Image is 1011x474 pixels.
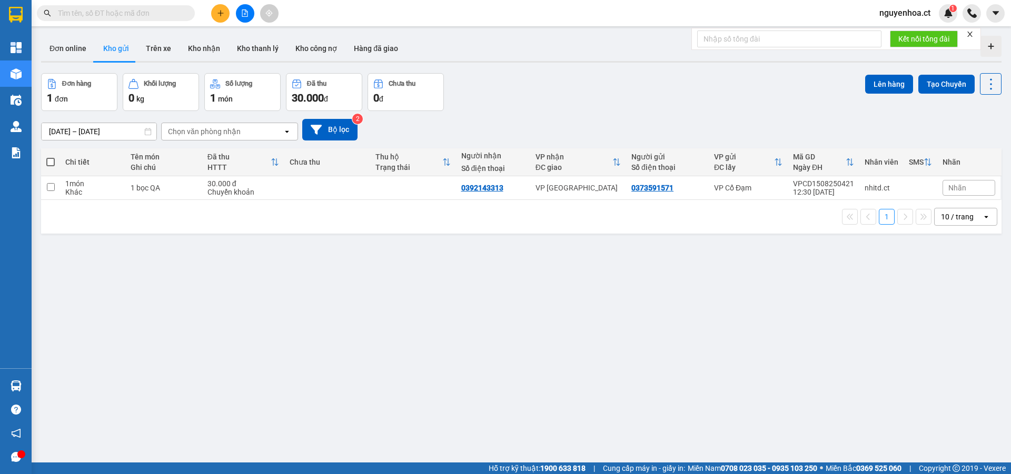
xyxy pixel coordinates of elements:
span: đ [379,95,383,103]
button: aim [260,4,279,23]
div: ĐC giao [536,163,612,172]
div: Số điện thoại [461,164,525,173]
img: warehouse-icon [11,95,22,106]
div: 0392143313 [461,184,503,192]
div: VPCD1508250421 [793,179,854,188]
input: Tìm tên, số ĐT hoặc mã đơn [58,7,182,19]
button: 1 [879,209,895,225]
th: Toggle SortBy [709,148,788,176]
div: VP gửi [714,153,774,161]
div: Người nhận [461,152,525,160]
span: message [11,452,21,462]
strong: 0369 525 060 [856,464,901,472]
div: Số điện thoại [631,163,703,172]
div: HTTT [207,163,271,172]
span: đơn [55,95,68,103]
img: icon-new-feature [944,8,953,18]
button: Lên hàng [865,75,913,94]
img: dashboard-icon [11,42,22,53]
div: Trạng thái [375,163,442,172]
span: plus [217,9,224,17]
button: Đơn hàng1đơn [41,73,117,111]
div: Khác [65,188,120,196]
button: Tạo Chuyến [918,75,975,94]
svg: open [283,127,291,136]
button: Kho gửi [95,36,137,61]
div: Thu hộ [375,153,442,161]
span: 0 [373,92,379,104]
div: VP [GEOGRAPHIC_DATA] [536,184,621,192]
div: Nhãn [943,158,995,166]
div: 1 món [65,179,120,188]
span: Nhãn [948,184,966,192]
div: 1 bọc QA [131,184,196,192]
span: 1 [210,92,216,104]
div: 0373591571 [631,184,673,192]
th: Toggle SortBy [370,148,456,176]
span: Miền Bắc [826,462,901,474]
span: món [218,95,233,103]
span: close [966,31,974,38]
div: Chưa thu [290,158,365,166]
span: 0 [128,92,134,104]
div: Tạo kho hàng mới [980,36,1002,57]
img: warehouse-icon [11,68,22,79]
th: Toggle SortBy [904,148,937,176]
div: Ngày ĐH [793,163,846,172]
div: nhitd.ct [865,184,898,192]
div: ĐC lấy [714,163,774,172]
span: nguyenhoa.ct [871,6,939,19]
div: Ghi chú [131,163,196,172]
span: 1 [951,5,955,12]
button: Kết nối tổng đài [890,31,958,47]
div: Chưa thu [389,80,415,87]
span: Miền Nam [688,462,817,474]
th: Toggle SortBy [788,148,859,176]
button: Bộ lọc [302,119,358,140]
span: search [44,9,51,17]
div: Đơn hàng [62,80,91,87]
sup: 1 [949,5,957,12]
div: Chi tiết [65,158,120,166]
div: Chuyển khoản [207,188,280,196]
span: Cung cấp máy in - giấy in: [603,462,685,474]
div: Nhân viên [865,158,898,166]
div: 30.000 đ [207,179,280,188]
th: Toggle SortBy [202,148,285,176]
button: Hàng đã giao [345,36,407,61]
div: Khối lượng [144,80,176,87]
span: Hỗ trợ kỹ thuật: [489,462,586,474]
span: Kết nối tổng đài [898,33,949,45]
button: Kho công nợ [287,36,345,61]
button: Trên xe [137,36,180,61]
div: VP nhận [536,153,612,161]
button: Kho nhận [180,36,229,61]
sup: 2 [352,114,363,124]
div: SMS [909,158,924,166]
div: Số lượng [225,80,252,87]
input: Nhập số tổng đài [697,31,881,47]
span: đ [324,95,328,103]
img: logo-vxr [9,7,23,23]
button: file-add [236,4,254,23]
svg: open [982,213,990,221]
button: Đơn online [41,36,95,61]
div: Đã thu [207,153,271,161]
img: warehouse-icon [11,121,22,132]
span: ⚪️ [820,466,823,470]
span: aim [265,9,273,17]
button: Chưa thu0đ [368,73,444,111]
button: Kho thanh lý [229,36,287,61]
button: plus [211,4,230,23]
span: file-add [241,9,249,17]
div: Đã thu [307,80,326,87]
span: copyright [953,465,960,472]
span: question-circle [11,405,21,415]
img: phone-icon [967,8,977,18]
th: Toggle SortBy [530,148,626,176]
button: Khối lượng0kg [123,73,199,111]
button: Đã thu30.000đ [286,73,362,111]
span: | [909,462,911,474]
button: Số lượng1món [204,73,281,111]
button: caret-down [986,4,1005,23]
